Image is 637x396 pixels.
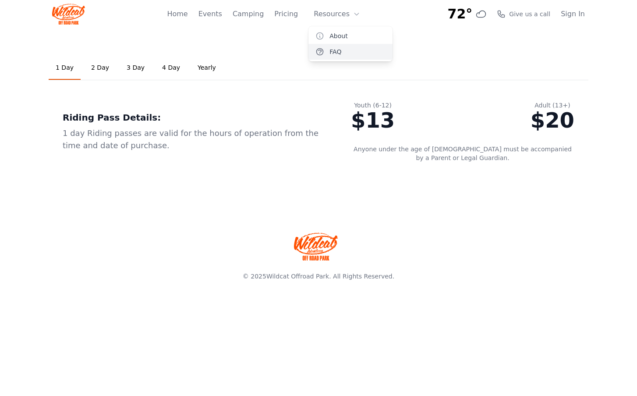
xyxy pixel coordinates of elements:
[266,273,329,280] a: Wildcat Offroad Park
[233,9,264,19] a: Camping
[351,110,395,131] div: $13
[49,56,81,80] a: 1 Day
[120,56,152,80] a: 3 Day
[561,9,585,19] a: Sign In
[531,101,574,110] div: Adult (13+)
[63,127,323,152] div: 1 day Riding passes are valid for the hours of operation from the time and date of purchase.
[167,9,188,19] a: Home
[198,9,222,19] a: Events
[448,6,473,22] span: 72°
[351,101,395,110] div: Youth (6-12)
[531,110,574,131] div: $20
[243,273,394,280] span: © 2025 . All Rights Reserved.
[509,10,550,18] span: Give us a call
[308,5,365,23] button: Resources
[308,44,393,60] a: FAQ
[52,4,85,25] img: Wildcat Logo
[155,56,187,80] a: 4 Day
[84,56,116,80] a: 2 Day
[191,56,223,80] a: Yearly
[351,145,574,162] p: Anyone under the age of [DEMOGRAPHIC_DATA] must be accompanied by a Parent or Legal Guardian.
[308,28,393,44] a: About
[497,10,550,18] a: Give us a call
[274,9,298,19] a: Pricing
[63,111,323,124] div: Riding Pass Details:
[294,232,338,260] img: Wildcat Offroad park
